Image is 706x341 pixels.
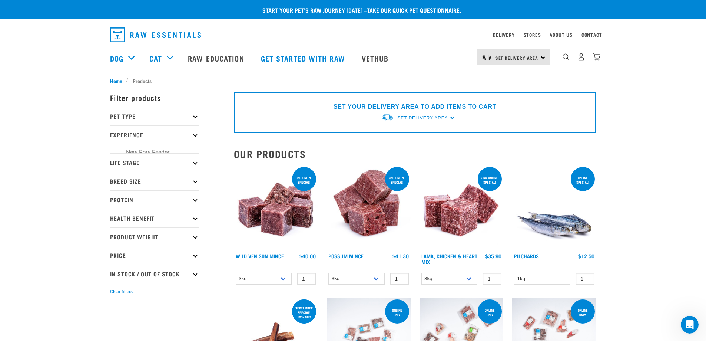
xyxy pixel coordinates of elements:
[110,227,199,246] p: Product Weight
[550,33,572,36] a: About Us
[292,172,316,188] div: 3kg online special!
[397,115,448,121] span: Set Delivery Area
[571,305,595,320] div: Online Only
[110,288,133,295] button: Clear filters
[110,125,199,144] p: Experience
[114,148,172,157] label: New Raw Feeder
[493,33,514,36] a: Delivery
[334,102,496,111] p: SET YOUR DELIVERY AREA TO ADD ITEMS TO CART
[110,209,199,227] p: Health Benefit
[292,302,316,322] div: September special! 10% off!
[110,265,199,283] p: In Stock / Out Of Stock
[354,43,398,73] a: Vethub
[110,172,199,190] p: Breed Size
[390,273,409,285] input: 1
[110,107,199,125] p: Pet Type
[234,148,596,160] h2: Our Products
[110,246,199,265] p: Price
[110,27,201,42] img: Raw Essentials Logo
[478,172,502,188] div: 3kg online special!
[514,255,539,257] a: Pilchards
[385,172,409,188] div: 3kg online special!
[563,53,570,60] img: home-icon-1@2x.png
[495,56,538,59] span: Set Delivery Area
[485,253,501,259] div: $35.90
[253,43,354,73] a: Get started with Raw
[110,77,596,85] nav: breadcrumbs
[234,165,318,250] img: Pile Of Cubed Wild Venison Mince For Pets
[149,53,162,64] a: Cat
[578,253,594,259] div: $12.50
[236,255,284,257] a: Wild Venison Mince
[483,273,501,285] input: 1
[367,8,461,12] a: take our quick pet questionnaire.
[593,53,600,61] img: home-icon@2x.png
[421,255,477,263] a: Lamb, Chicken & Heart Mix
[297,273,316,285] input: 1
[482,54,492,60] img: van-moving.png
[110,77,122,85] span: Home
[299,253,316,259] div: $40.00
[392,253,409,259] div: $41.30
[110,53,123,64] a: Dog
[576,273,594,285] input: 1
[382,114,394,121] img: van-moving.png
[328,255,364,257] a: Possum Mince
[110,88,199,107] p: Filter products
[571,172,595,188] div: ONLINE SPECIAL!
[512,165,596,250] img: Four Whole Pilchards
[577,53,585,61] img: user.png
[104,24,602,45] nav: dropdown navigation
[180,43,253,73] a: Raw Education
[478,305,502,320] div: Online Only
[110,77,126,85] a: Home
[110,190,199,209] p: Protein
[110,153,199,172] p: Life Stage
[524,33,541,36] a: Stores
[681,316,699,334] iframe: Intercom live chat
[327,165,411,250] img: 1102 Possum Mince 01
[581,33,602,36] a: Contact
[420,165,504,250] img: 1124 Lamb Chicken Heart Mix 01
[385,305,409,320] div: ONLINE ONLY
